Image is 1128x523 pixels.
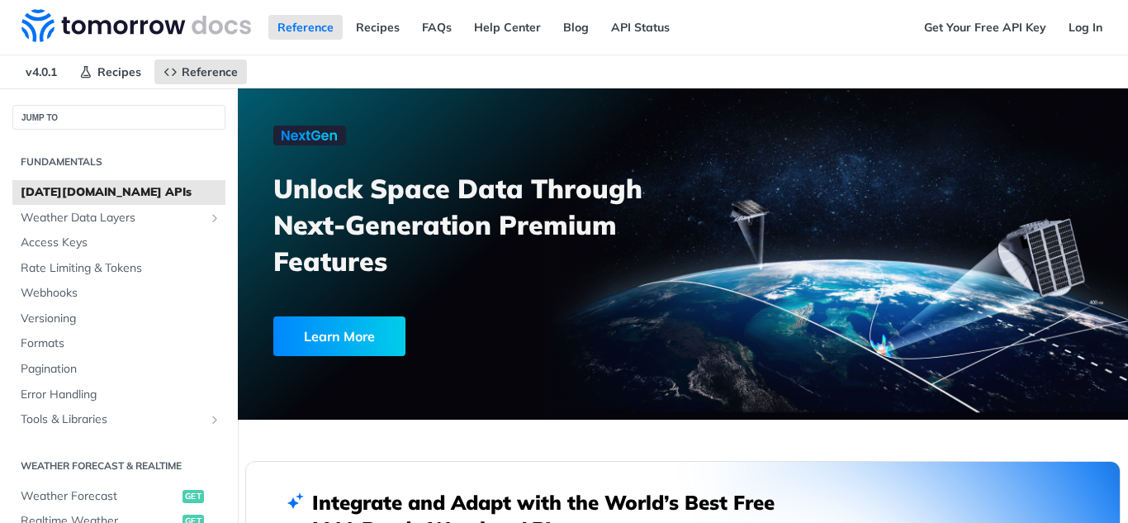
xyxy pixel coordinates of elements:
a: Log In [1059,15,1111,40]
a: Error Handling [12,383,225,407]
button: Show subpages for Weather Data Layers [208,212,221,225]
a: Reference [268,15,343,40]
a: Recipes [70,59,150,84]
button: JUMP TO [12,105,225,130]
a: Rate Limiting & Tokens [12,256,225,281]
span: Access Keys [21,235,221,251]
a: Help Center [465,15,550,40]
div: Learn More [273,316,405,356]
a: Reference [154,59,247,84]
span: Recipes [97,64,141,79]
a: Recipes [347,15,409,40]
span: Weather Data Layers [21,210,204,226]
a: Weather Forecastget [12,484,225,509]
span: Formats [21,335,221,352]
a: Formats [12,331,225,356]
span: Pagination [21,361,221,378]
a: Blog [554,15,598,40]
a: Tools & LibrariesShow subpages for Tools & Libraries [12,407,225,432]
span: v4.0.1 [17,59,66,84]
span: Weather Forecast [21,488,178,505]
h3: Unlock Space Data Through Next-Generation Premium Features [273,170,701,279]
a: API Status [602,15,679,40]
a: Weather Data LayersShow subpages for Weather Data Layers [12,206,225,231]
a: [DATE][DOMAIN_NAME] APIs [12,180,225,205]
span: get [182,490,204,503]
a: Access Keys [12,231,225,255]
span: [DATE][DOMAIN_NAME] APIs [21,184,221,201]
span: Error Handling [21,387,221,403]
a: Get Your Free API Key [915,15,1055,40]
span: Rate Limiting & Tokens [21,260,221,277]
a: FAQs [413,15,461,40]
span: Webhooks [21,285,221,302]
img: Tomorrow.io Weather API Docs [21,9,251,42]
span: Versioning [21,311,221,327]
span: Tools & Libraries [21,411,204,428]
h2: Fundamentals [12,155,225,169]
button: Show subpages for Tools & Libraries [208,413,221,426]
img: NextGen [273,126,346,145]
a: Versioning [12,307,225,331]
a: Learn More [273,316,615,356]
a: Webhooks [12,281,225,306]
span: Reference [182,64,238,79]
a: Pagination [12,357,225,382]
h2: Weather Forecast & realtime [12,459,225,473]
